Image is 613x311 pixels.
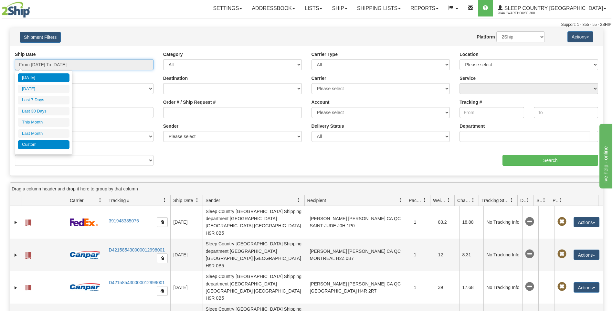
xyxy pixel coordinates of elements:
[170,206,203,239] td: [DATE]
[502,155,598,166] input: Search
[95,195,106,206] a: Carrier filter column settings
[457,197,471,204] span: Charge
[312,99,330,105] label: Account
[2,2,30,18] img: logo2044.jpg
[409,197,422,204] span: Packages
[435,206,459,239] td: 83.2
[525,250,534,259] span: No Tracking Info
[163,75,188,81] label: Destination
[574,217,599,227] button: Actions
[506,195,517,206] a: Tracking Status filter column settings
[293,195,304,206] a: Sender filter column settings
[163,123,178,129] label: Sender
[18,140,69,149] li: Custom
[433,197,447,204] span: Weight
[459,206,483,239] td: 18.88
[395,195,406,206] a: Recipient filter column settings
[460,75,476,81] label: Service
[483,239,522,271] td: No Tracking Info
[483,206,522,239] td: No Tracking Info
[498,10,546,16] span: 2044 / Warehouse 300
[10,183,603,195] div: grid grouping header
[157,286,168,296] button: Copy to clipboard
[170,239,203,271] td: [DATE]
[411,239,435,271] td: 1
[70,218,98,226] img: 2 - FedEx Express®
[481,197,510,204] span: Tracking Status
[203,206,307,239] td: Sleep Country [GEOGRAPHIC_DATA] Shipping department [GEOGRAPHIC_DATA] [GEOGRAPHIC_DATA] [GEOGRAPH...
[18,107,69,116] li: Last 30 Days
[411,206,435,239] td: 1
[206,197,220,204] span: Sender
[159,195,170,206] a: Tracking # filter column settings
[557,217,566,226] span: Pickup Not Assigned
[170,271,203,304] td: [DATE]
[443,195,454,206] a: Weight filter column settings
[555,195,566,206] a: Pickup Status filter column settings
[2,22,611,27] div: Support: 1 - 855 - 55 - 2SHIP
[460,51,478,58] label: Location
[459,271,483,304] td: 17.68
[312,75,326,81] label: Carrier
[574,282,599,293] button: Actions
[203,271,307,304] td: Sleep Country [GEOGRAPHIC_DATA] Shipping department [GEOGRAPHIC_DATA] [GEOGRAPHIC_DATA] [GEOGRAPH...
[557,250,566,259] span: Pickup Not Assigned
[157,217,168,227] button: Copy to clipboard
[18,129,69,138] li: Last Month
[468,195,479,206] a: Charge filter column settings
[460,107,524,118] input: From
[25,249,31,260] a: Label
[525,217,534,226] span: No Tracking Info
[15,51,36,58] label: Ship Date
[493,0,611,16] a: Sleep Country [GEOGRAPHIC_DATA] 2044 / Warehouse 300
[539,195,550,206] a: Shipment Issues filter column settings
[574,250,599,260] button: Actions
[567,31,593,42] button: Actions
[18,96,69,104] li: Last 7 Days
[192,195,203,206] a: Ship Date filter column settings
[109,197,130,204] span: Tracking #
[536,197,542,204] span: Shipment Issues
[503,5,603,11] span: Sleep Country [GEOGRAPHIC_DATA]
[534,107,598,118] input: To
[203,239,307,271] td: Sleep Country [GEOGRAPHIC_DATA] Shipping department [GEOGRAPHIC_DATA] [GEOGRAPHIC_DATA] [GEOGRAPH...
[459,239,483,271] td: 8.31
[70,283,100,291] img: 14 - Canpar
[109,280,165,285] a: D421585430000012999001
[553,197,558,204] span: Pickup Status
[109,247,165,252] a: D421585430000012998001
[163,51,183,58] label: Category
[157,253,168,263] button: Copy to clipboard
[307,271,411,304] td: [PERSON_NAME] [PERSON_NAME] CA QC [GEOGRAPHIC_DATA] H4R 2R7
[523,195,534,206] a: Delivery Status filter column settings
[18,118,69,127] li: This Month
[109,218,139,223] a: 391948385076
[208,0,247,16] a: Settings
[70,197,84,204] span: Carrier
[598,123,612,188] iframe: chat widget
[460,99,482,105] label: Tracking #
[20,32,61,43] button: Shipment Filters
[13,252,19,258] a: Expand
[477,34,495,40] label: Platform
[70,251,100,259] img: 14 - Canpar
[435,239,459,271] td: 12
[173,197,193,204] span: Ship Date
[163,99,216,105] label: Order # / Ship Request #
[307,206,411,239] td: [PERSON_NAME] [PERSON_NAME] CA QC SAINT-JUDE J0H 1P0
[435,271,459,304] td: 39
[5,4,60,12] div: live help - online
[525,282,534,291] span: No Tracking Info
[18,85,69,93] li: [DATE]
[312,51,338,58] label: Carrier Type
[300,0,327,16] a: Lists
[25,282,31,292] a: Label
[520,197,526,204] span: Delivery Status
[483,271,522,304] td: No Tracking Info
[25,217,31,227] a: Label
[419,195,430,206] a: Packages filter column settings
[406,0,443,16] a: Reports
[13,219,19,226] a: Expand
[247,0,300,16] a: Addressbook
[13,284,19,291] a: Expand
